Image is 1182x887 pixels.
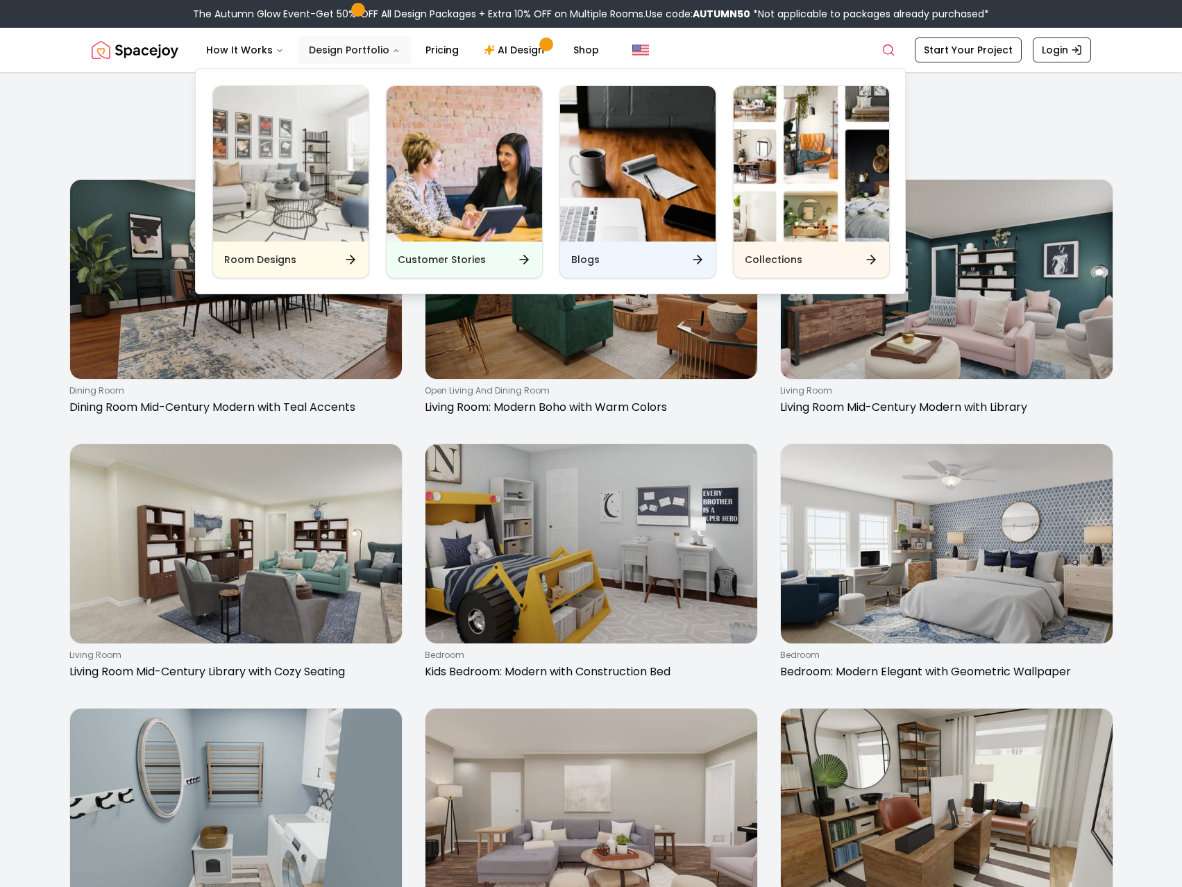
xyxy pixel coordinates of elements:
[632,42,649,58] img: United States
[69,385,397,396] p: dining room
[734,86,889,242] img: Collections
[425,399,752,416] p: Living Room: Modern Boho with Warm Colors
[750,7,989,21] span: *Not applicable to packages already purchased*
[425,650,752,661] p: bedroom
[70,444,402,643] img: Living Room Mid-Century Library with Cozy Seating
[562,36,610,64] a: Shop
[781,180,1113,379] img: Living Room Mid-Century Modern with Library
[69,179,403,421] a: Dining Room Mid-Century Modern with Teal Accentsdining roomDining Room Mid-Century Modern with Te...
[386,85,543,278] a: Customer StoriesCustomer Stories
[780,664,1108,680] p: Bedroom: Modern Elegant with Geometric Wallpaper
[733,85,890,278] a: CollectionsCollections
[473,36,559,64] a: AI Design
[781,444,1113,643] img: Bedroom: Modern Elegant with Geometric Wallpaper
[780,443,1113,686] a: Bedroom: Modern Elegant with Geometric WallpaperbedroomBedroom: Modern Elegant with Geometric Wal...
[69,443,403,686] a: Living Room Mid-Century Library with Cozy Seatingliving roomLiving Room Mid-Century Library with ...
[425,179,758,421] a: Living Room: Modern Boho with Warm Colorsopen living and dining roomLiving Room: Modern Boho with...
[92,36,178,64] img: Spacejoy Logo
[780,399,1108,416] p: Living Room Mid-Century Modern with Library
[224,253,296,267] h6: Room Designs
[780,385,1108,396] p: living room
[425,385,752,396] p: open living and dining room
[195,36,295,64] button: How It Works
[645,7,750,21] span: Use code:
[693,7,750,21] b: AUTUMN50
[193,7,989,21] div: The Autumn Glow Event-Get 50% OFF All Design Packages + Extra 10% OFF on Multiple Rooms.
[195,36,610,64] nav: Main
[298,36,412,64] button: Design Portfolio
[92,28,1091,72] nav: Global
[425,664,752,680] p: Kids Bedroom: Modern with Construction Bed
[425,444,757,643] img: Kids Bedroom: Modern with Construction Bed
[414,36,470,64] a: Pricing
[425,443,758,686] a: Kids Bedroom: Modern with Construction BedbedroomKids Bedroom: Modern with Construction Bed
[69,399,397,416] p: Dining Room Mid-Century Modern with Teal Accents
[571,253,600,267] h6: Blogs
[1033,37,1091,62] a: Login
[560,86,716,242] img: Blogs
[780,179,1113,421] a: Living Room Mid-Century Modern with Libraryliving roomLiving Room Mid-Century Modern with Library
[387,86,542,242] img: Customer Stories
[398,253,486,267] h6: Customer Stories
[69,650,397,661] p: living room
[212,85,369,278] a: Room DesignsRoom Designs
[213,86,369,242] img: Room Designs
[69,664,397,680] p: Living Room Mid-Century Library with Cozy Seating
[70,180,402,379] img: Dining Room Mid-Century Modern with Teal Accents
[780,650,1108,661] p: bedroom
[559,85,716,278] a: BlogsBlogs
[745,253,802,267] h6: Collections
[196,69,906,295] div: Design Portfolio
[915,37,1022,62] a: Start Your Project
[92,36,178,64] a: Spacejoy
